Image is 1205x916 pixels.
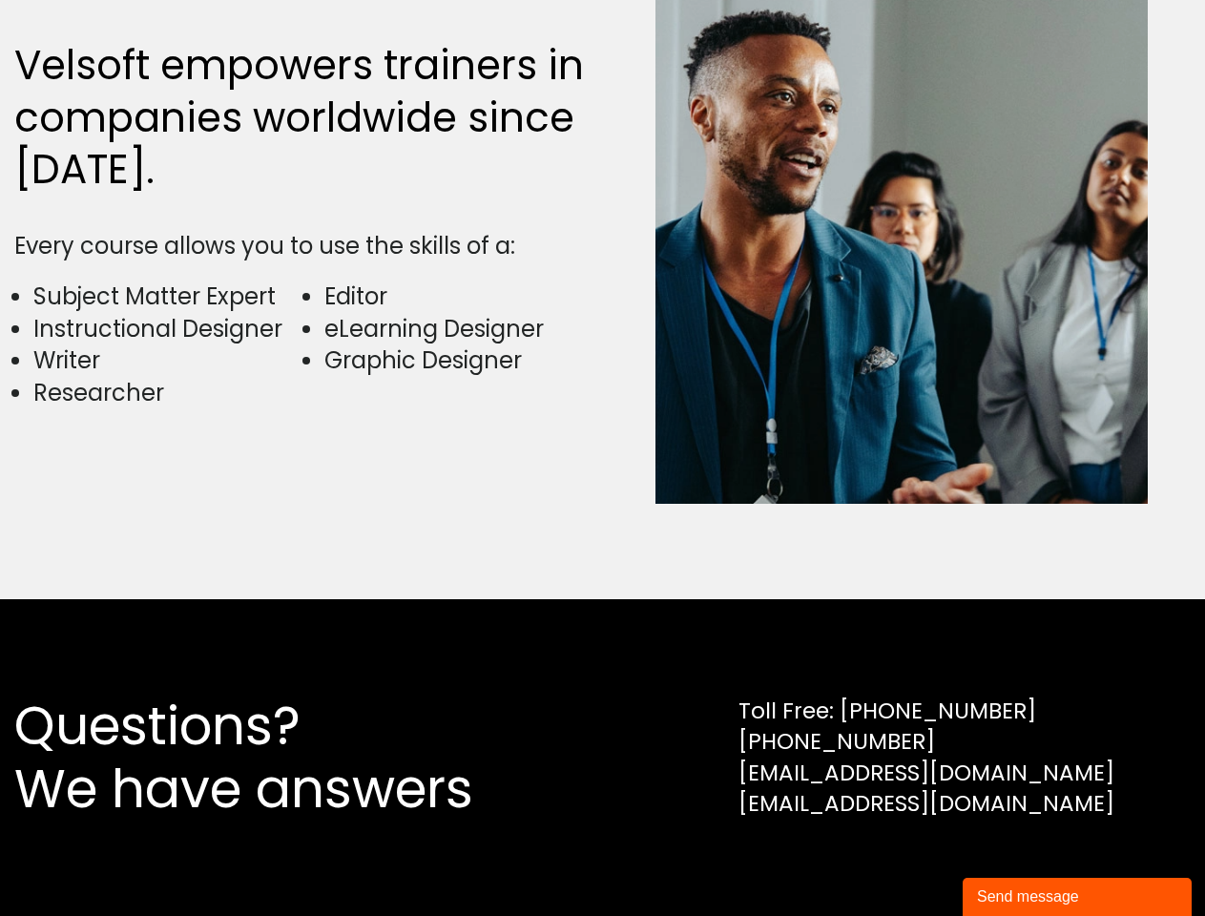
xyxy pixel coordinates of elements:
[963,874,1195,916] iframe: chat widget
[33,377,301,409] li: Researcher
[14,695,542,821] h2: Questions? We have answers
[14,40,593,197] h2: Velsoft empowers trainers in companies worldwide since [DATE].
[33,313,301,345] li: Instructional Designer
[738,696,1114,819] div: Toll Free: [PHONE_NUMBER] [PHONE_NUMBER] [EMAIL_ADDRESS][DOMAIN_NAME] [EMAIL_ADDRESS][DOMAIN_NAME]
[324,313,592,345] li: eLearning Designer
[33,344,301,377] li: Writer
[324,344,592,377] li: Graphic Designer
[14,230,593,262] div: Every course allows you to use the skills of a:
[33,281,301,313] li: Subject Matter Expert
[324,281,592,313] li: Editor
